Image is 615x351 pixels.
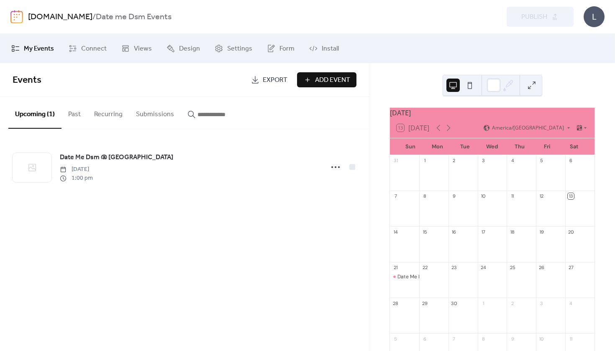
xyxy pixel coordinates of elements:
[480,300,487,306] div: 1
[533,138,560,155] div: Fri
[422,229,428,235] div: 15
[279,44,295,54] span: Form
[13,71,41,89] span: Events
[422,336,428,342] div: 6
[322,44,339,54] span: Install
[568,265,574,271] div: 27
[509,336,515,342] div: 9
[480,265,487,271] div: 24
[96,9,172,25] b: Date me Dsm Events
[245,72,294,87] a: Export
[568,158,574,164] div: 6
[61,97,87,128] button: Past
[390,273,419,280] div: Date Me Dsm @ Middlebrook
[509,158,515,164] div: 4
[422,193,428,199] div: 8
[227,44,252,54] span: Settings
[538,158,545,164] div: 5
[392,158,399,164] div: 31
[538,193,545,199] div: 12
[297,72,356,87] button: Add Event
[568,336,574,342] div: 11
[424,138,451,155] div: Mon
[160,37,206,60] a: Design
[303,37,345,60] a: Install
[451,229,457,235] div: 16
[451,138,479,155] div: Tue
[392,229,399,235] div: 14
[81,44,107,54] span: Connect
[422,265,428,271] div: 22
[62,37,113,60] a: Connect
[538,265,545,271] div: 26
[392,193,399,199] div: 7
[422,158,428,164] div: 1
[451,265,457,271] div: 23
[451,300,457,306] div: 30
[5,37,60,60] a: My Events
[10,10,23,23] img: logo
[397,138,424,155] div: Sun
[129,97,181,128] button: Submissions
[87,97,129,128] button: Recurring
[479,138,506,155] div: Wed
[390,108,594,118] div: [DATE]
[422,300,428,306] div: 29
[568,193,574,199] div: 13
[60,152,173,163] a: Date Me Dsm @ [GEOGRAPHIC_DATA]
[60,174,93,183] span: 1:00 pm
[115,37,158,60] a: Views
[261,37,301,60] a: Form
[397,273,487,280] div: Date Me Dsm @ [GEOGRAPHIC_DATA]
[538,229,545,235] div: 19
[315,75,350,85] span: Add Event
[24,44,54,54] span: My Events
[134,44,152,54] span: Views
[60,153,173,163] span: Date Me Dsm @ [GEOGRAPHIC_DATA]
[8,97,61,129] button: Upcoming (1)
[568,229,574,235] div: 20
[60,165,93,174] span: [DATE]
[506,138,533,155] div: Thu
[451,193,457,199] div: 9
[480,229,487,235] div: 17
[92,9,96,25] b: /
[480,336,487,342] div: 8
[208,37,259,60] a: Settings
[538,336,545,342] div: 10
[584,6,605,27] div: L
[392,300,399,306] div: 28
[509,229,515,235] div: 18
[451,336,457,342] div: 7
[392,265,399,271] div: 21
[28,9,92,25] a: [DOMAIN_NAME]
[538,300,545,306] div: 3
[568,300,574,306] div: 4
[492,125,564,130] span: America/[GEOGRAPHIC_DATA]
[480,158,487,164] div: 3
[392,336,399,342] div: 5
[451,158,457,164] div: 2
[179,44,200,54] span: Design
[509,300,515,306] div: 2
[509,265,515,271] div: 25
[509,193,515,199] div: 11
[480,193,487,199] div: 10
[561,138,588,155] div: Sat
[263,75,287,85] span: Export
